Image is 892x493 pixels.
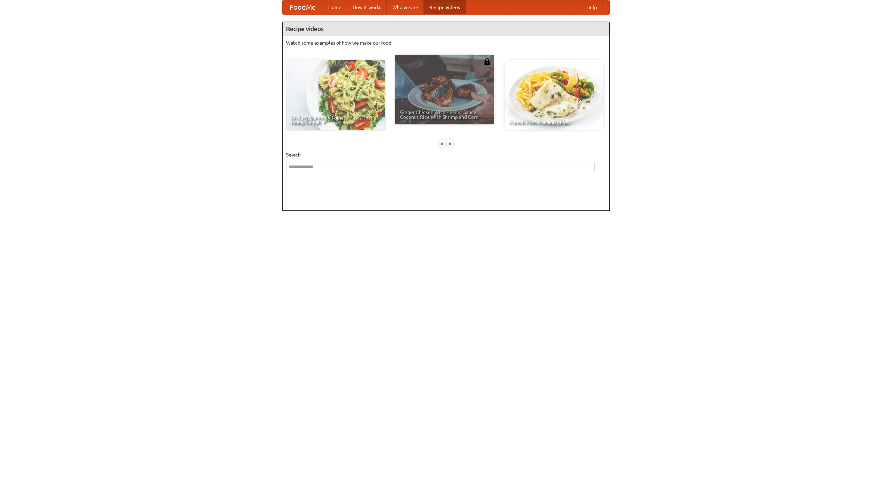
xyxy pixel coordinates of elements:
[509,120,599,125] span: French Fries Fish and Chips
[286,39,606,46] p: Watch some examples of how we make our food!
[387,0,424,14] a: Who we are
[447,139,453,148] div: »
[283,22,609,36] h4: Recipe videos
[291,115,380,125] span: An Easy, Summery Tomato Pasta That's Ready for Fall
[286,60,385,130] a: An Easy, Summery Tomato Pasta That's Ready for Fall
[484,58,491,65] img: 483408.png
[286,151,606,158] h5: Search
[581,0,602,14] a: Help
[424,0,466,14] a: Recipe videos
[505,60,603,130] a: French Fries Fish and Chips
[323,0,347,14] a: Home
[347,0,387,14] a: How it works
[283,0,323,14] a: FoodMe
[439,139,445,148] div: «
